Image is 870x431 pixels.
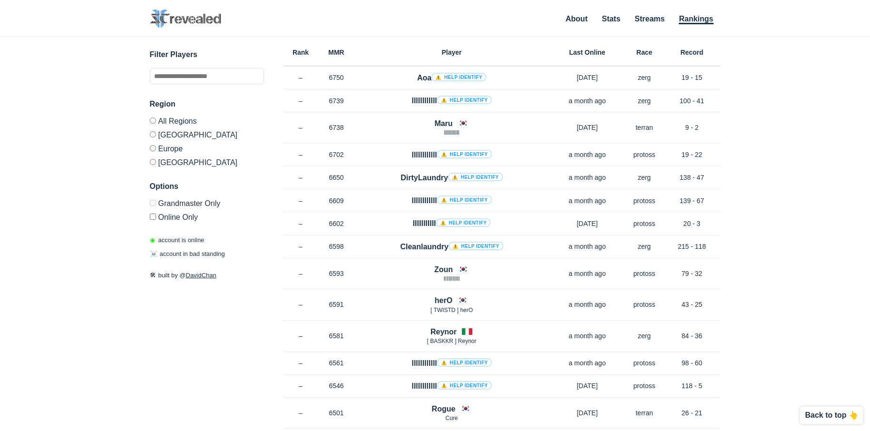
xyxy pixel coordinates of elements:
[444,129,459,136] span: llllllllllll
[664,358,721,368] p: 98 - 60
[283,96,319,106] p: –
[319,408,354,418] p: 6501
[549,150,626,159] p: a month ago
[427,338,476,344] span: [ BASKKR ] Reynor
[664,381,721,391] p: 118 - 5
[150,10,221,28] img: SC2 Revealed
[549,331,626,341] p: a month ago
[437,381,492,390] a: ⚠️ Help identify
[283,219,319,228] p: –
[400,241,503,252] h4: Cleanlaundry
[150,271,264,280] p: built by @
[664,196,721,206] p: 139 - 67
[437,358,492,367] a: ⚠️ Help identify
[417,72,486,83] h4: Aoa
[664,96,721,106] p: 100 - 41
[319,300,354,309] p: 6591
[283,150,319,159] p: –
[626,381,664,391] p: protoss
[549,381,626,391] p: [DATE]
[626,173,664,182] p: zerg
[283,73,319,82] p: –
[664,300,721,309] p: 43 - 25
[549,219,626,228] p: [DATE]
[319,269,354,278] p: 6593
[401,172,502,183] h4: DirtyLaundry
[664,331,721,341] p: 84 - 36
[549,408,626,418] p: [DATE]
[150,145,156,151] input: Europe
[150,235,205,245] p: account is online
[319,173,354,182] p: 6650
[354,49,549,56] h6: Player
[549,300,626,309] p: a month ago
[664,242,721,251] p: 215 - 118
[445,415,458,421] span: Cure
[626,73,664,82] p: zerg
[319,331,354,341] p: 6581
[664,73,721,82] p: 19 - 15
[283,381,319,391] p: –
[549,269,626,278] p: a month ago
[319,242,354,251] p: 6598
[283,123,319,132] p: –
[549,173,626,182] p: a month ago
[319,96,354,106] p: 6739
[664,219,721,228] p: 20 - 3
[679,15,713,24] a: Rankings
[626,242,664,251] p: zerg
[411,95,491,106] h4: llllllllllll
[150,200,264,210] label: Only Show accounts currently in Grandmaster
[435,295,452,306] h4: herO
[411,358,491,369] h4: llllllllllll
[432,403,456,414] h4: Rogue
[626,96,664,106] p: zerg
[626,123,664,132] p: terran
[664,173,721,182] p: 138 - 47
[283,269,319,278] p: –
[664,408,721,418] p: 26 - 21
[150,249,225,259] p: account in bad standing
[319,73,354,82] p: 6750
[150,49,264,60] h3: Filter Players
[549,49,626,56] h6: Last Online
[150,127,264,141] label: [GEOGRAPHIC_DATA]
[443,275,459,282] span: IIIIllIIllI
[283,242,319,251] p: –
[434,118,452,129] h4: Maru
[150,272,156,279] span: 🛠
[319,219,354,228] p: 6602
[549,96,626,106] p: a month ago
[283,300,319,309] p: –
[283,49,319,56] h6: Rank
[150,236,155,244] span: ◉
[150,118,264,127] label: All Regions
[664,150,721,159] p: 19 - 22
[319,123,354,132] p: 6738
[549,196,626,206] p: a month ago
[635,15,665,23] a: Streams
[430,307,473,313] span: [ TWISTD ] herO
[319,358,354,368] p: 6561
[150,131,156,137] input: [GEOGRAPHIC_DATA]
[319,150,354,159] p: 6702
[150,210,264,221] label: Only show accounts currently laddering
[413,218,491,229] h4: IIIIllIIIII
[549,123,626,132] p: [DATE]
[150,250,157,257] span: ☠️
[283,358,319,368] p: –
[283,173,319,182] p: –
[626,300,664,309] p: protoss
[319,381,354,391] p: 6546
[283,196,319,206] p: –
[626,150,664,159] p: protoss
[186,272,216,279] a: DavidChan
[437,196,492,204] a: ⚠️ Help identify
[411,149,491,160] h4: llllllllllll
[664,269,721,278] p: 79 - 32
[150,141,264,155] label: Europe
[319,196,354,206] p: 6609
[283,331,319,341] p: –
[664,49,721,56] h6: Record
[448,173,503,181] a: ⚠️ Help identify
